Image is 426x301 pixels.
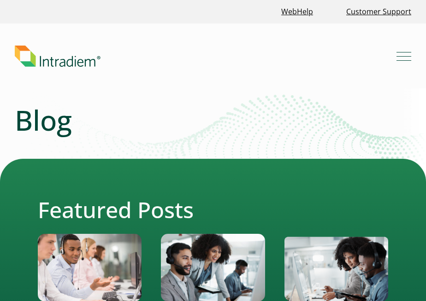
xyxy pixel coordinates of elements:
[396,49,411,64] button: Mobile Navigation Button
[15,104,411,137] h1: Blog
[38,197,388,223] h2: Featured Posts
[15,46,101,67] img: Intradiem
[343,2,415,22] a: Customer Support
[15,46,396,67] a: Link to homepage of Intradiem
[278,2,317,22] a: Link opens in a new window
